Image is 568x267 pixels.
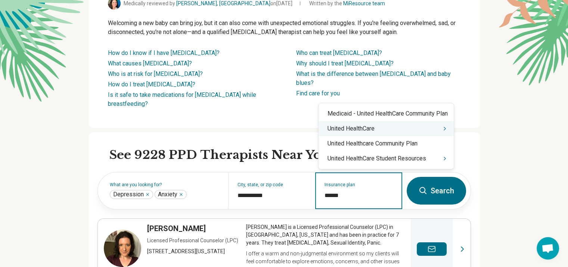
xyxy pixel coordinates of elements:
[110,190,153,199] div: Depression
[296,90,340,97] a: Find care for you
[407,177,466,205] button: Search
[155,190,187,199] div: Anxiety
[270,0,292,6] span: on [DATE]
[113,191,144,198] span: Depression
[319,136,454,151] div: United Healthcare Community Plan
[537,237,559,260] div: Open chat
[109,147,471,163] h2: See 9228 PPD Therapists Near You
[158,191,177,198] span: Anxiety
[179,192,183,197] button: Anxiety
[108,49,220,56] a: How do I know if I have [MEDICAL_DATA]?
[296,49,382,56] a: Who can treat [MEDICAL_DATA]?
[176,0,270,6] a: [PERSON_NAME], [GEOGRAPHIC_DATA]
[296,70,451,86] a: What is the difference between [MEDICAL_DATA] and baby blues?
[145,192,150,197] button: Depression
[110,182,219,187] label: What are you looking for?
[319,106,454,166] div: Suggestions
[319,151,454,166] div: United HealthCare Student Resources
[343,0,385,6] a: MiResource team
[417,242,447,256] button: Send a message
[108,91,256,107] a: Is it safe to take medications for [MEDICAL_DATA] while breastfeeding?
[319,106,454,121] div: Medicaid - United HealthСare Community Plan
[108,70,203,77] a: Who is at risk for [MEDICAL_DATA]?
[108,19,460,37] p: Welcoming a new baby can bring joy, but it can also come with unexpected emotional struggles. If ...
[296,60,394,67] a: Why should I treat [MEDICAL_DATA]?
[319,121,454,136] div: United HealthCare
[108,60,192,67] a: What causes [MEDICAL_DATA]?
[108,81,195,88] a: How do I treat [MEDICAL_DATA]?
